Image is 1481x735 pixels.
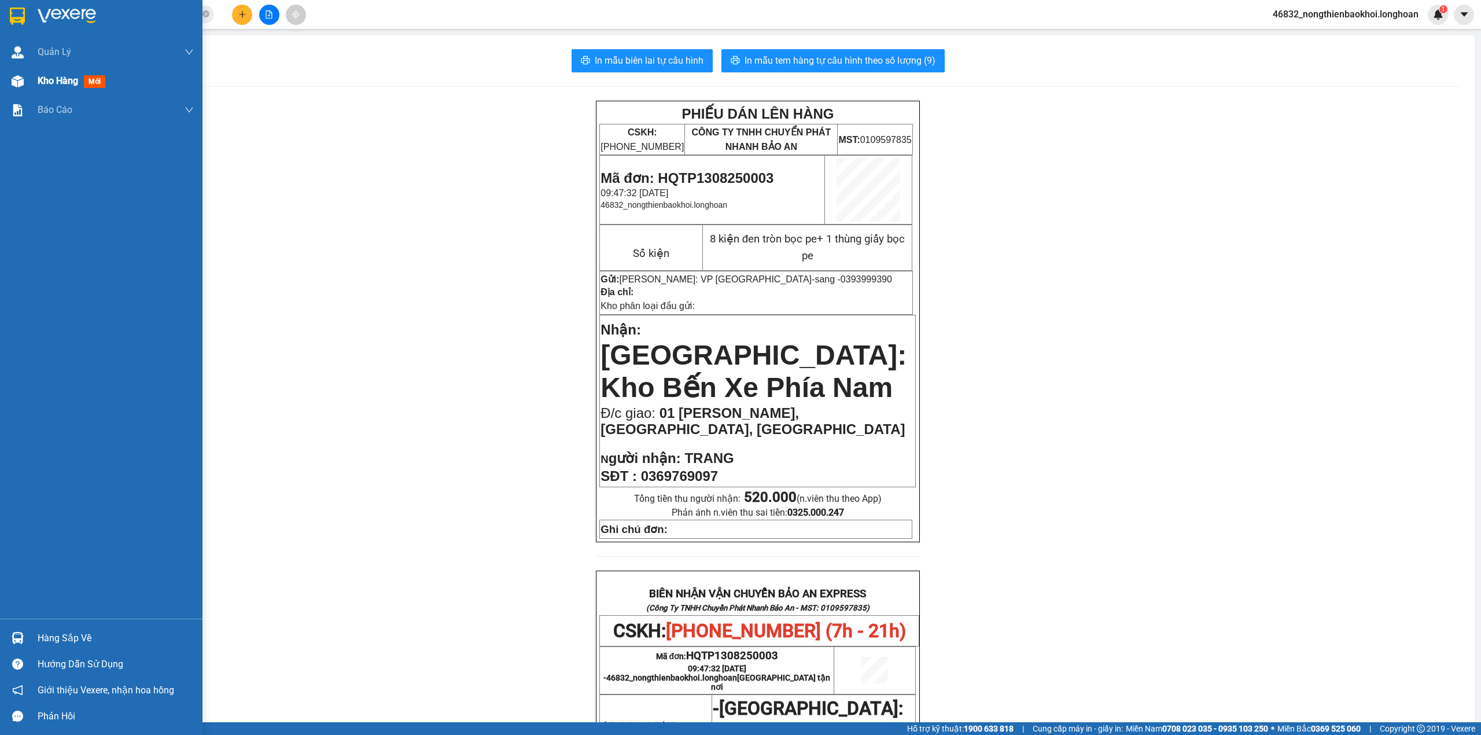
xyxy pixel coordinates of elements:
[600,274,619,284] strong: Gửi:
[1433,9,1443,20] img: icon-new-feature
[681,106,834,122] strong: PHIẾU DÁN LÊN HÀNG
[38,17,255,30] strong: BIÊN NHẬN VẬN CHUYỂN BẢO AN EXPRESS
[238,10,246,19] span: plus
[292,10,300,19] span: aim
[649,587,866,600] strong: BIÊN NHẬN VẬN CHUYỂN BẢO AN EXPRESS
[711,673,831,692] span: [GEOGRAPHIC_DATA] tận nơi
[841,274,892,284] span: 0393999390
[641,468,718,484] span: 0369769097
[1441,5,1445,13] span: 1
[600,322,641,337] span: Nhận:
[600,453,680,465] strong: N
[286,5,306,25] button: aim
[265,10,273,19] span: file-add
[1369,722,1371,735] span: |
[12,685,23,696] span: notification
[12,711,23,722] span: message
[600,127,684,152] span: [PHONE_NUMBER]
[38,45,71,59] span: Quản Lý
[600,188,668,198] span: 09:47:32 [DATE]
[745,53,935,68] span: In mẫu tem hàng tự cấu hình theo số lượng (9)
[691,127,831,152] span: CÔNG TY TNHH CHUYỂN PHÁT NHANH BẢO AN
[713,697,719,719] span: -
[581,56,590,67] span: printer
[259,5,279,25] button: file-add
[12,104,24,116] img: solution-icon
[721,49,945,72] button: printerIn mẫu tem hàng tự cấu hình theo số lượng (9)
[185,47,194,57] span: down
[84,75,105,88] span: mới
[12,46,24,58] img: warehouse-icon
[38,102,72,117] span: Báo cáo
[1126,722,1268,735] span: Miền Nam
[600,405,659,421] span: Đ/c giao:
[907,722,1014,735] span: Hỗ trợ kỹ thuật:
[1271,726,1274,731] span: ⚪️
[744,489,797,505] strong: 520.000
[38,708,194,725] div: Phản hồi
[613,620,906,642] span: CSKH:
[600,301,695,311] span: Kho phân loại đầu gửi:
[815,274,891,284] span: sang -
[600,287,633,297] strong: Địa chỉ:
[75,45,272,89] span: [PHONE_NUMBER] (7h - 21h)
[1162,724,1268,733] strong: 0708 023 035 - 0935 103 250
[572,49,713,72] button: printerIn mẫu biên lai tự cấu hình
[710,233,905,262] span: 8 kiện đen tròn bọc pe+ 1 thùng giấy bọc pe
[600,405,905,437] span: 01 [PERSON_NAME], [GEOGRAPHIC_DATA], [GEOGRAPHIC_DATA]
[731,56,740,67] span: printer
[22,45,272,89] span: CSKH:
[609,450,681,466] span: gười nhận:
[787,507,844,518] strong: 0325.000.247
[600,200,727,210] span: 46832_nongthienbaokhoi.longhoan
[620,274,812,284] span: [PERSON_NAME]: VP [GEOGRAPHIC_DATA]
[232,5,252,25] button: plus
[603,664,830,692] span: 09:47:32 [DATE] -
[35,32,258,41] strong: (Công Ty TNHH Chuyển Phát Nhanh Bảo An - MST: 0109597835)
[634,493,882,504] span: Tổng tiền thu người nhận:
[202,10,209,17] span: close-circle
[600,468,637,484] strong: SĐT :
[38,75,78,86] span: Kho hàng
[684,450,734,466] span: TRANG
[672,507,844,518] span: Phản ánh n.viên thu sai tiền:
[1277,722,1361,735] span: Miền Bắc
[812,274,892,284] span: -
[1439,5,1447,13] sup: 1
[12,75,24,87] img: warehouse-icon
[38,630,194,647] div: Hàng sắp về
[202,9,209,20] span: close-circle
[1454,5,1474,25] button: caret-down
[38,656,194,673] div: Hướng dẫn sử dụng
[38,683,174,697] span: Giới thiệu Vexere, nhận hoa hồng
[185,105,194,115] span: down
[595,53,703,68] span: In mẫu biên lai tự cấu hình
[1417,725,1425,733] span: copyright
[600,170,773,186] span: Mã đơn: HQTP1308250003
[838,135,911,145] span: 0109597835
[633,247,669,260] span: Số kiện
[628,127,657,137] strong: CSKH:
[686,649,778,662] span: HQTP1308250003
[666,620,906,642] span: [PHONE_NUMBER] (7h - 21h)
[1263,7,1428,21] span: 46832_nongthienbaokhoi.longhoan
[838,135,860,145] strong: MST:
[12,659,23,670] span: question-circle
[600,340,907,403] span: [GEOGRAPHIC_DATA]: Kho Bến Xe Phía Nam
[600,523,668,535] strong: Ghi chú đơn:
[656,652,779,661] span: Mã đơn:
[606,673,830,692] span: 46832_nongthienbaokhoi.longhoan
[1033,722,1123,735] span: Cung cấp máy in - giấy in:
[12,632,24,644] img: warehouse-icon
[1311,724,1361,733] strong: 0369 525 060
[10,8,25,25] img: logo-vxr
[964,724,1014,733] strong: 1900 633 818
[744,493,882,504] span: (n.viên thu theo App)
[646,604,870,612] strong: (Công Ty TNHH Chuyển Phát Nhanh Bảo An - MST: 0109597835)
[1459,9,1469,20] span: caret-down
[1022,722,1024,735] span: |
